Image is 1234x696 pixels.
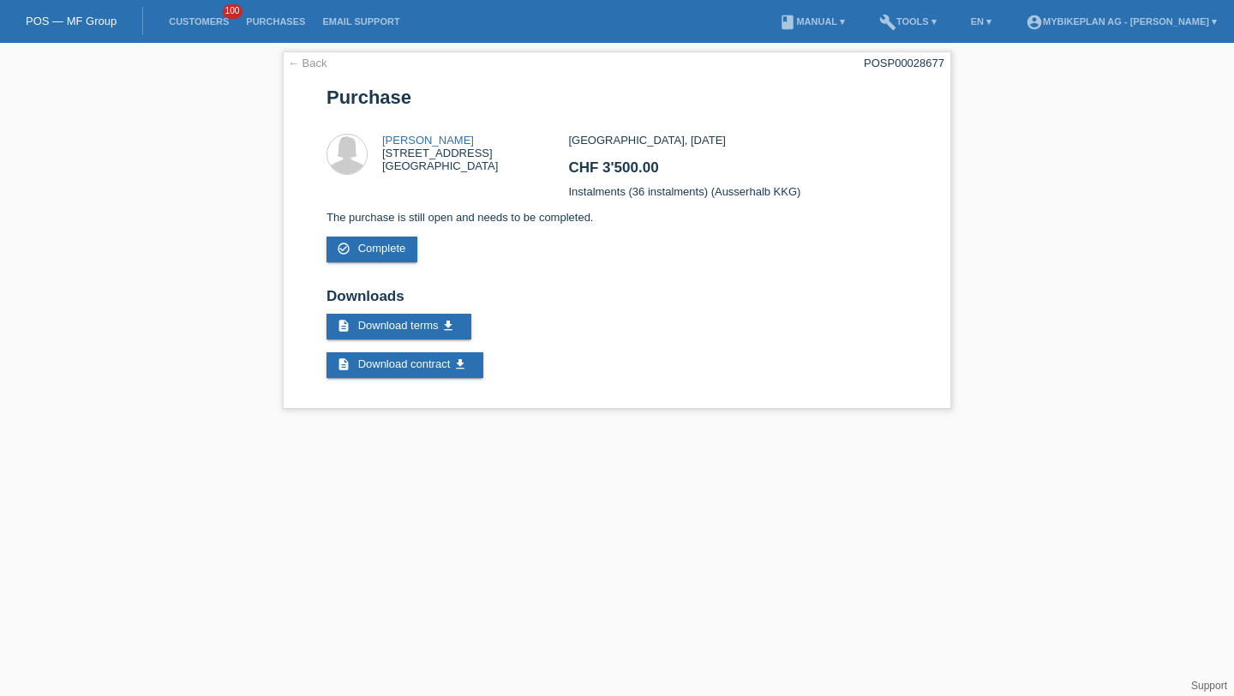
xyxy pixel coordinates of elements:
[326,87,908,108] h1: Purchase
[314,16,408,27] a: Email Support
[358,357,451,370] span: Download contract
[337,242,350,255] i: check_circle_outline
[1026,14,1043,31] i: account_circle
[288,57,327,69] a: ← Back
[160,16,237,27] a: Customers
[864,57,944,69] div: POSP00028677
[326,314,471,339] a: description Download terms get_app
[871,16,945,27] a: buildTools ▾
[326,211,908,224] p: The purchase is still open and needs to be completed.
[382,134,498,172] div: [STREET_ADDRESS] [GEOGRAPHIC_DATA]
[568,134,907,211] div: [GEOGRAPHIC_DATA], [DATE] Instalments (36 instalments) (Ausserhalb KKG)
[1017,16,1225,27] a: account_circleMybikeplan AG - [PERSON_NAME] ▾
[237,16,314,27] a: Purchases
[223,4,243,19] span: 100
[358,319,439,332] span: Download terms
[770,16,854,27] a: bookManual ▾
[326,288,908,314] h2: Downloads
[337,357,350,371] i: description
[568,159,907,185] h2: CHF 3'500.00
[337,319,350,333] i: description
[453,357,467,371] i: get_app
[26,15,117,27] a: POS — MF Group
[879,14,896,31] i: build
[326,352,483,378] a: description Download contract get_app
[962,16,1000,27] a: EN ▾
[779,14,796,31] i: book
[358,242,406,255] span: Complete
[441,319,455,333] i: get_app
[1191,680,1227,692] a: Support
[326,237,417,262] a: check_circle_outline Complete
[382,134,474,147] a: [PERSON_NAME]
